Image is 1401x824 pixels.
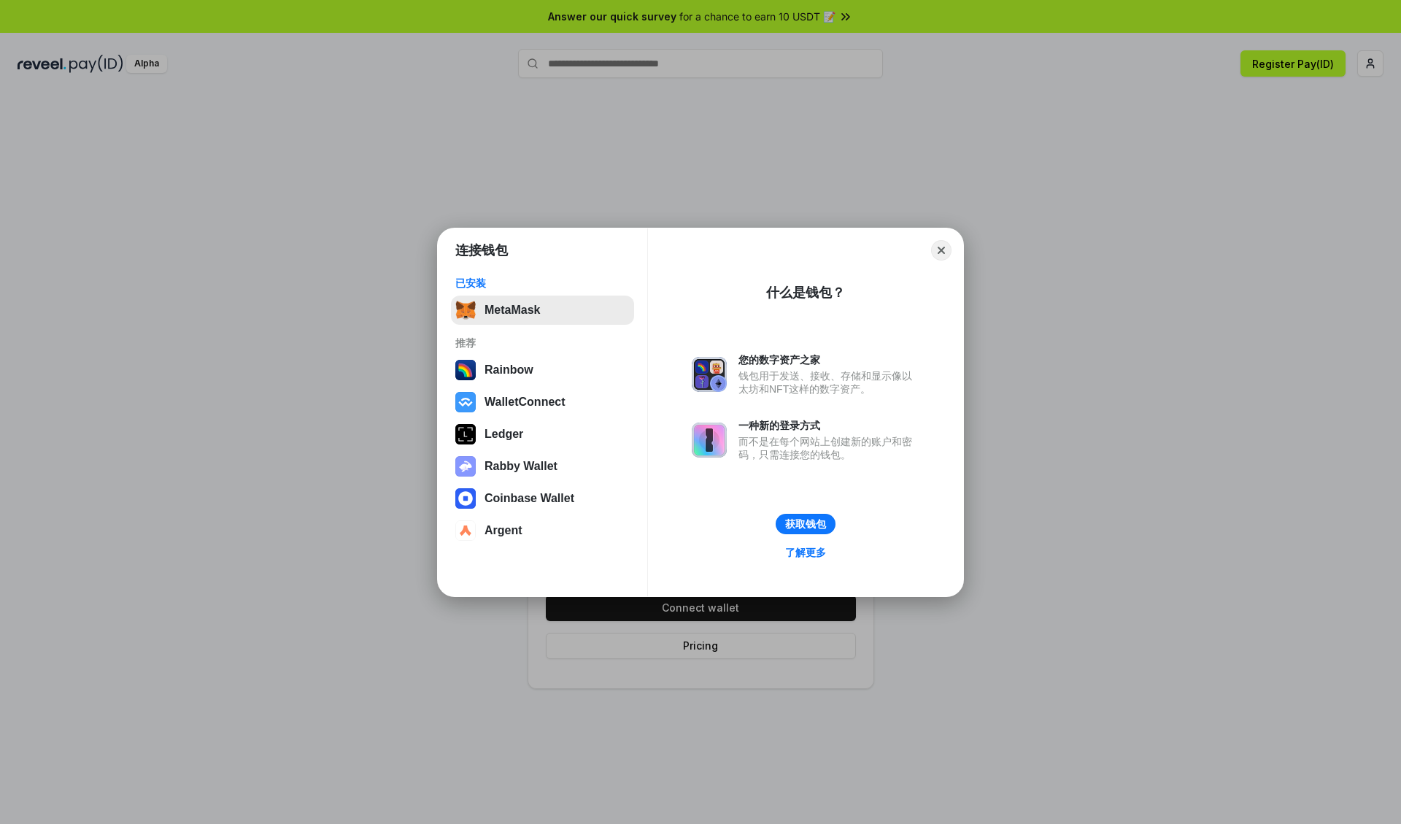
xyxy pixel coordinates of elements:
[455,360,476,380] img: svg+xml,%3Csvg%20width%3D%22120%22%20height%3D%22120%22%20viewBox%3D%220%200%20120%20120%22%20fil...
[451,355,634,385] button: Rainbow
[776,543,835,562] a: 了解更多
[785,546,826,559] div: 了解更多
[692,423,727,458] img: svg+xml,%3Csvg%20xmlns%3D%22http%3A%2F%2Fwww.w3.org%2F2000%2Fsvg%22%20fill%3D%22none%22%20viewBox...
[485,460,557,473] div: Rabby Wallet
[451,420,634,449] button: Ledger
[455,300,476,320] img: svg+xml,%3Csvg%20fill%3D%22none%22%20height%3D%2233%22%20viewBox%3D%220%200%2035%2033%22%20width%...
[451,296,634,325] button: MetaMask
[455,456,476,477] img: svg+xml,%3Csvg%20xmlns%3D%22http%3A%2F%2Fwww.w3.org%2F2000%2Fsvg%22%20fill%3D%22none%22%20viewBox...
[451,452,634,481] button: Rabby Wallet
[455,392,476,412] img: svg+xml,%3Csvg%20width%3D%2228%22%20height%3D%2228%22%20viewBox%3D%220%200%2028%2028%22%20fill%3D...
[451,484,634,513] button: Coinbase Wallet
[455,520,476,541] img: svg+xml,%3Csvg%20width%3D%2228%22%20height%3D%2228%22%20viewBox%3D%220%200%2028%2028%22%20fill%3D...
[455,336,630,350] div: 推荐
[485,492,574,505] div: Coinbase Wallet
[455,488,476,509] img: svg+xml,%3Csvg%20width%3D%2228%22%20height%3D%2228%22%20viewBox%3D%220%200%2028%2028%22%20fill%3D...
[738,353,919,366] div: 您的数字资产之家
[485,304,540,317] div: MetaMask
[738,419,919,432] div: 一种新的登录方式
[738,435,919,461] div: 而不是在每个网站上创建新的账户和密码，只需连接您的钱包。
[738,369,919,396] div: 钱包用于发送、接收、存储和显示像以太坊和NFT这样的数字资产。
[451,516,634,545] button: Argent
[785,517,826,531] div: 获取钱包
[485,396,566,409] div: WalletConnect
[485,428,523,441] div: Ledger
[931,240,952,261] button: Close
[776,514,835,534] button: 获取钱包
[455,277,630,290] div: 已安装
[485,524,522,537] div: Argent
[451,388,634,417] button: WalletConnect
[485,363,533,377] div: Rainbow
[692,357,727,392] img: svg+xml,%3Csvg%20xmlns%3D%22http%3A%2F%2Fwww.w3.org%2F2000%2Fsvg%22%20fill%3D%22none%22%20viewBox...
[455,424,476,444] img: svg+xml,%3Csvg%20xmlns%3D%22http%3A%2F%2Fwww.w3.org%2F2000%2Fsvg%22%20width%3D%2228%22%20height%3...
[455,242,508,259] h1: 连接钱包
[766,284,845,301] div: 什么是钱包？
